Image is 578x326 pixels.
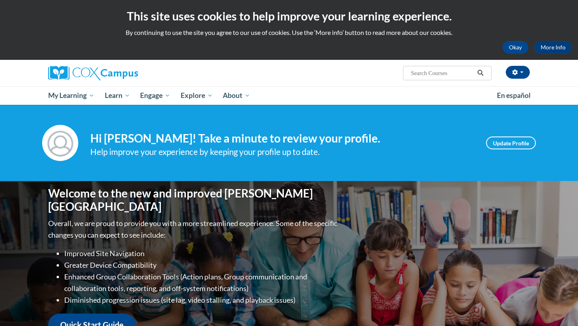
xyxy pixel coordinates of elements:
[48,218,339,241] p: Overall, we are proud to provide you with a more streamlined experience. Some of the specific cha...
[64,294,339,306] li: Diminished progression issues (site lag, video stalling, and playback issues)
[43,86,100,105] a: My Learning
[48,66,201,80] a: Cox Campus
[181,91,213,100] span: Explore
[140,91,170,100] span: Engage
[223,91,250,100] span: About
[90,132,474,145] h4: Hi [PERSON_NAME]! Take a minute to review your profile.
[486,137,536,149] a: Update Profile
[48,187,339,214] h1: Welcome to the new and improved [PERSON_NAME][GEOGRAPHIC_DATA]
[105,91,130,100] span: Learn
[64,271,339,294] li: Enhanced Group Collaboration Tools (Action plans, Group communication and collaboration tools, re...
[546,294,572,320] iframe: Button to launch messaging window
[6,8,572,24] h2: This site uses cookies to help improve your learning experience.
[36,86,542,105] div: Main menu
[534,41,572,54] a: More Info
[64,248,339,259] li: Improved Site Navigation
[474,68,486,78] button: Search
[42,125,78,161] img: Profile Image
[48,66,138,80] img: Cox Campus
[492,87,536,104] a: En español
[100,86,135,105] a: Learn
[6,28,572,37] p: By continuing to use the site you agree to our use of cookies. Use the ‘More info’ button to read...
[135,86,175,105] a: Engage
[218,86,256,105] a: About
[64,259,339,271] li: Greater Device Compatibility
[175,86,218,105] a: Explore
[497,91,531,100] span: En español
[506,66,530,79] button: Account Settings
[90,145,474,159] div: Help improve your experience by keeping your profile up to date.
[48,91,94,100] span: My Learning
[410,68,474,78] input: Search Courses
[503,41,528,54] button: Okay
